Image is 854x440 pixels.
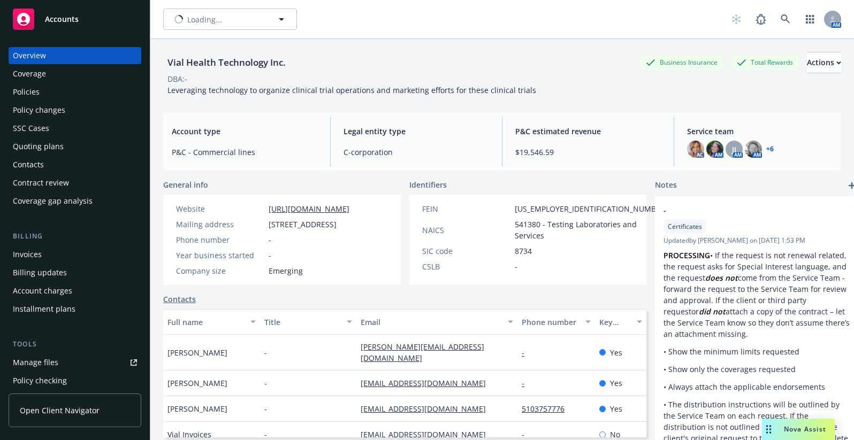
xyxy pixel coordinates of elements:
a: [PERSON_NAME][EMAIL_ADDRESS][DOMAIN_NAME] [361,342,484,363]
a: Report a Bug [750,9,772,30]
div: Mailing address [176,219,264,230]
div: Company size [176,265,264,276]
div: Title [264,317,341,328]
div: Billing [9,231,141,242]
span: $19,546.59 [515,146,661,158]
a: [EMAIL_ADDRESS][DOMAIN_NAME] [361,404,494,414]
a: - [522,378,533,388]
button: Phone number [517,309,594,335]
a: Policy checking [9,372,141,389]
span: Accounts [45,15,79,24]
em: did not [699,306,726,317]
div: CSLB [422,261,510,272]
a: [EMAIL_ADDRESS][DOMAIN_NAME] [361,429,494,439]
span: Yes [610,347,622,358]
span: - [264,403,267,414]
span: General info [163,179,208,190]
div: Phone number [522,317,578,328]
a: 5103757776 [522,404,573,414]
span: Emerging [269,265,303,276]
button: Key contact [595,309,646,335]
div: Business Insurance [640,56,723,69]
span: Identifiers [409,179,447,190]
div: Policy checking [13,372,67,389]
em: does not [705,273,738,283]
div: Installment plans [13,300,75,318]
span: - [269,234,271,245]
div: Website [176,203,264,214]
span: Account type [172,126,317,137]
div: Key contact [599,317,630,328]
span: 541380 - Testing Laboratories and Services [515,219,668,241]
span: - [264,377,267,389]
a: Search [775,9,796,30]
span: [US_EMPLOYER_IDENTIFICATION_NUMBER] [515,203,668,214]
a: Account charges [9,282,141,299]
p: • If the request is not renewal related, the request asks for Special Interest language, and the ... [664,250,850,339]
button: Actions [807,52,841,73]
div: Phone number [176,234,264,245]
div: Year business started [176,250,264,261]
div: SIC code [422,245,510,257]
div: FEIN [422,203,510,214]
button: Full name [163,309,260,335]
span: Yes [610,377,622,389]
a: Coverage gap analysis [9,192,141,210]
a: Contacts [9,156,141,173]
a: [EMAIL_ADDRESS][DOMAIN_NAME] [361,378,494,388]
a: Contacts [163,294,196,305]
a: Contract review [9,174,141,191]
div: Total Rewards [731,56,798,69]
span: Certificates [668,222,702,231]
a: - [522,348,533,358]
span: JJ [732,144,736,155]
button: Loading... [163,9,297,30]
a: Policies [9,83,141,101]
div: Account charges [13,282,72,299]
div: Invoices [13,246,42,263]
div: Contacts [13,156,44,173]
span: C-corporation [344,146,489,158]
a: - [522,429,533,439]
a: Overview [9,47,141,64]
span: P&C estimated revenue [515,126,661,137]
a: Invoices [9,246,141,263]
a: Installment plans [9,300,141,318]
p: • Always attach the applicable endorsements [664,381,850,392]
span: Nova Assist [784,424,826,434]
a: Coverage [9,65,141,82]
a: Policy changes [9,102,141,119]
span: Open Client Navigator [20,405,100,416]
span: No [610,429,620,440]
button: Title [260,309,357,335]
div: Billing updates [13,264,67,281]
a: Start snowing [726,9,747,30]
span: [PERSON_NAME] [167,347,227,358]
span: Leveraging technology to organize clinical trial operations and marketing efforts for these clini... [167,85,536,95]
div: Coverage gap analysis [13,192,93,210]
span: - [264,347,267,358]
img: photo [687,141,704,158]
div: DBA: - [167,73,187,84]
strong: PROCESSING [664,250,710,260]
span: [PERSON_NAME] [167,403,227,414]
button: Nova Assist [762,419,835,440]
span: [STREET_ADDRESS] [269,219,337,230]
div: Vial Health Technology Inc. [163,56,290,70]
div: Overview [13,47,46,64]
div: Coverage [13,65,46,82]
span: - [664,205,822,216]
img: photo [706,141,723,158]
span: Notes [655,179,677,192]
span: 8734 [515,245,532,257]
span: Vial Invoices [167,429,211,440]
div: Contract review [13,174,69,191]
span: - [264,429,267,440]
a: Switch app [799,9,821,30]
a: Billing updates [9,264,141,281]
div: Quoting plans [13,138,64,155]
a: [URL][DOMAIN_NAME] [269,204,349,214]
a: Manage files [9,354,141,371]
span: - [515,261,517,272]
